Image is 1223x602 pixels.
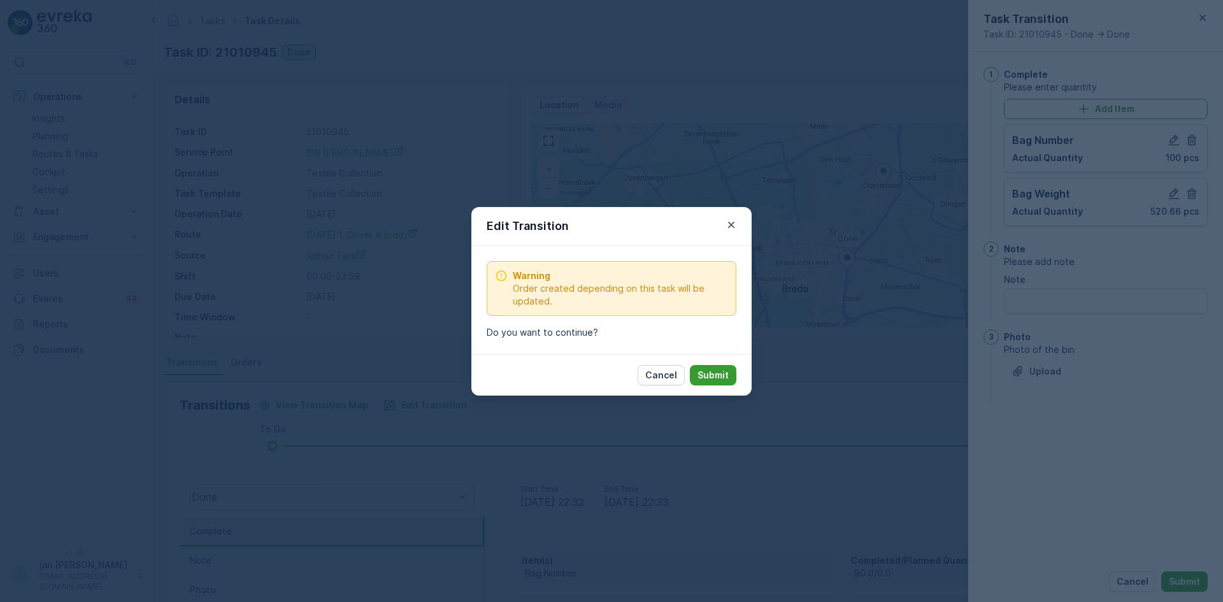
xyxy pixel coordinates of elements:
[513,269,728,282] span: Warning
[487,217,569,235] p: Edit Transition
[513,282,728,308] span: Order created depending on this task will be updated.
[487,326,736,339] p: Do you want to continue?
[645,369,677,382] p: Cancel
[690,365,736,385] button: Submit
[697,369,729,382] p: Submit
[638,365,685,385] button: Cancel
